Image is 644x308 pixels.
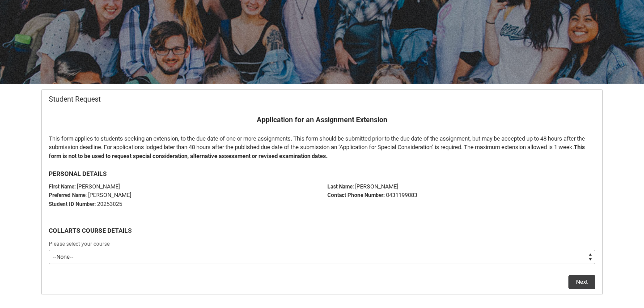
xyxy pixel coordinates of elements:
[77,183,120,190] span: [PERSON_NAME]
[49,241,110,247] span: Please select your course
[49,192,85,198] strong: Preferred Name
[49,184,76,190] strong: First Name:
[49,144,585,159] b: This form is not to be used to request special consideration, alternative assessment or revised e...
[386,192,417,198] span: 0431199083
[327,184,354,190] b: Last Name:
[49,227,132,234] b: COLLARTS COURSE DETAILS
[568,275,595,289] button: Next
[327,182,595,191] p: [PERSON_NAME]
[327,192,385,198] b: Contact Phone Number:
[49,191,317,200] p: : [PERSON_NAME]
[49,201,96,207] strong: Student ID Number:
[49,95,101,104] span: Student Request
[97,201,122,207] span: 20253025
[49,170,107,177] b: PERSONAL DETAILS
[257,115,387,124] b: Application for an Assignment Extension
[49,134,595,161] p: This form applies to students seeking an extension, to the due date of one or more assignments. T...
[41,89,603,295] article: Redu_Student_Request flow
